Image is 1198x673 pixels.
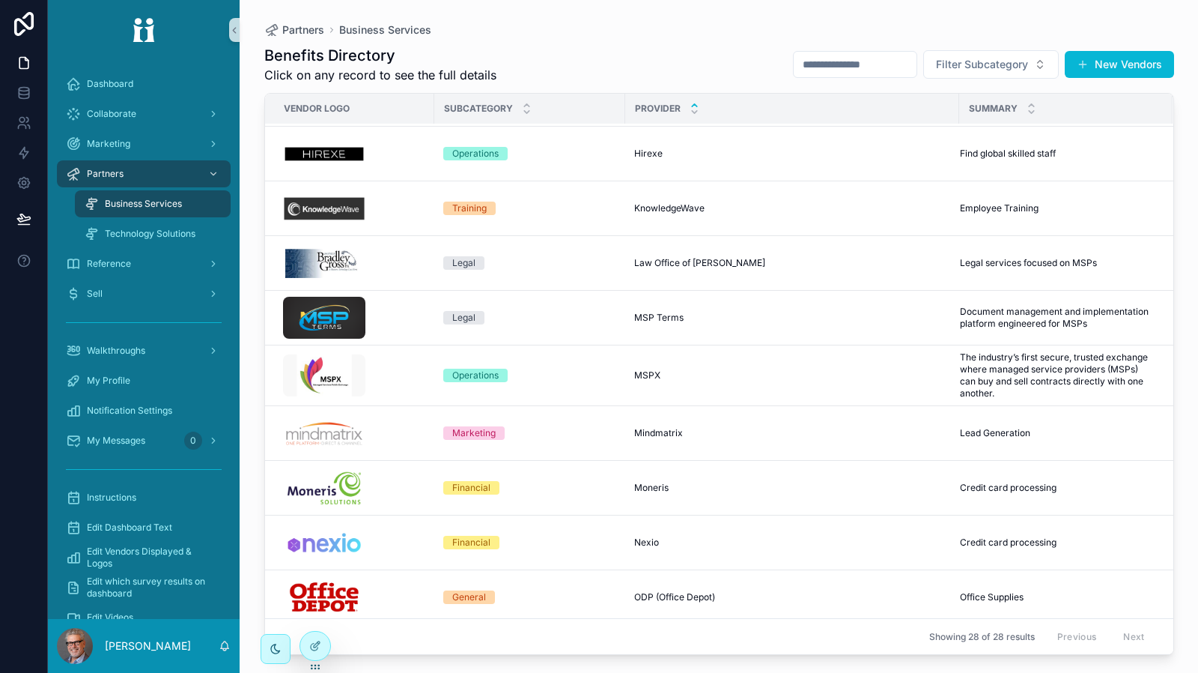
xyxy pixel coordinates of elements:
[57,100,231,127] a: Collaborate
[634,148,950,160] a: Hirexe
[283,297,425,339] a: MSPTermsPortal.png
[105,228,195,240] span: Technology Solutions
[960,148,1056,160] span: Find global skilled staff
[283,354,366,396] img: MSPX-Portal.png
[960,591,1155,603] a: Office Supplies
[634,312,684,324] span: MSP Terms
[57,160,231,187] a: Partners
[443,426,616,440] a: Marketing
[960,306,1155,330] a: Document management and implementation platform engineered for MSPs
[452,536,490,549] div: Financial
[960,202,1155,214] a: Employee Training
[87,78,133,90] span: Dashboard
[452,311,475,325] div: Legal
[57,337,231,364] a: Walkthroughs
[283,522,425,564] a: Nexio-Portal.png
[929,631,1035,643] span: Showing 28 of 28 results
[87,345,145,357] span: Walkthroughs
[443,311,616,325] a: Legal
[283,467,425,509] a: Moneris-Solutions-Portal.png
[87,435,145,447] span: My Messages
[48,60,240,619] div: scrollable content
[443,591,616,604] a: General
[634,427,683,439] span: Mindmatrix
[123,18,165,42] img: App logo
[634,591,715,603] span: ODP (Office Depot)
[960,427,1030,439] span: Lead Generation
[635,103,681,115] span: Provider
[444,103,513,115] span: Subcategory
[634,591,950,603] a: ODP (Office Depot)
[283,576,366,618] img: Office-Depot-Portal.png
[634,257,950,269] a: Law Office of [PERSON_NAME]
[443,256,616,270] a: Legal
[339,22,431,37] a: Business Services
[283,187,366,229] img: Knowledge-Wave-Portal.png
[87,492,136,504] span: Instructions
[634,369,660,381] span: MSPX
[283,187,425,229] a: Knowledge-Wave-Portal.png
[452,591,486,604] div: General
[283,576,425,618] a: Office-Depot-Portal.png
[87,168,124,180] span: Partners
[57,70,231,97] a: Dashboard
[634,482,669,494] span: Moneris
[960,202,1039,214] span: Employee Training
[960,591,1024,603] span: Office Supplies
[75,220,231,247] a: Technology Solutions
[634,312,950,324] a: MSP Terms
[87,522,172,534] span: Edit Dashboard Text
[284,103,350,115] span: Vendor Logo
[264,66,496,84] span: Click on any record to see the full details
[87,405,172,417] span: Notification Settings
[634,369,950,381] a: MSPX
[960,482,1155,494] a: Credit card processing
[960,257,1097,269] span: Legal services focused on MSPs
[57,484,231,511] a: Instructions
[87,108,136,120] span: Collaborate
[634,202,705,214] span: KnowledgeWave
[923,50,1059,79] button: Select Button
[443,147,616,160] a: Operations
[452,369,499,382] div: Operations
[283,242,425,284] a: Bradley-Gross-Portal.png
[969,103,1018,115] span: Summary
[960,351,1155,399] a: The industry’s first secure, trusted exchange where managed service providers (MSPs) can buy and ...
[283,133,366,175] img: Hirexe-Portal.png
[87,576,216,600] span: Edit which survey results on dashboard
[87,258,131,270] span: Reference
[452,202,487,215] div: Training
[283,242,366,284] img: Bradley-Gross-Portal.png
[960,537,1155,549] a: Credit card processing
[57,604,231,631] a: Edit Videos
[283,412,366,454] img: Mindmatrix-Portal.png
[634,427,950,439] a: Mindmatrix
[283,412,425,454] a: Mindmatrix-Portal.png
[452,147,499,160] div: Operations
[960,482,1056,494] span: Credit card processing
[634,202,950,214] a: KnowledgeWave
[57,280,231,307] a: Sell
[960,148,1155,160] a: Find global skilled staff
[57,514,231,541] a: Edit Dashboard Text
[960,537,1056,549] span: Credit card processing
[634,537,659,549] span: Nexio
[184,432,202,450] div: 0
[87,612,133,624] span: Edit Videos
[960,257,1155,269] a: Legal services focused on MSPs
[57,367,231,394] a: My Profile
[452,481,490,495] div: Financial
[105,639,191,654] p: [PERSON_NAME]
[634,537,950,549] a: Nexio
[936,57,1028,72] span: Filter Subcategory
[283,522,366,564] img: Nexio-Portal.png
[57,130,231,157] a: Marketing
[57,544,231,571] a: Edit Vendors Displayed & Logos
[634,482,950,494] a: Moneris
[57,427,231,454] a: My Messages0
[283,467,366,509] img: Moneris-Solutions-Portal.png
[1065,51,1174,78] a: New Vendors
